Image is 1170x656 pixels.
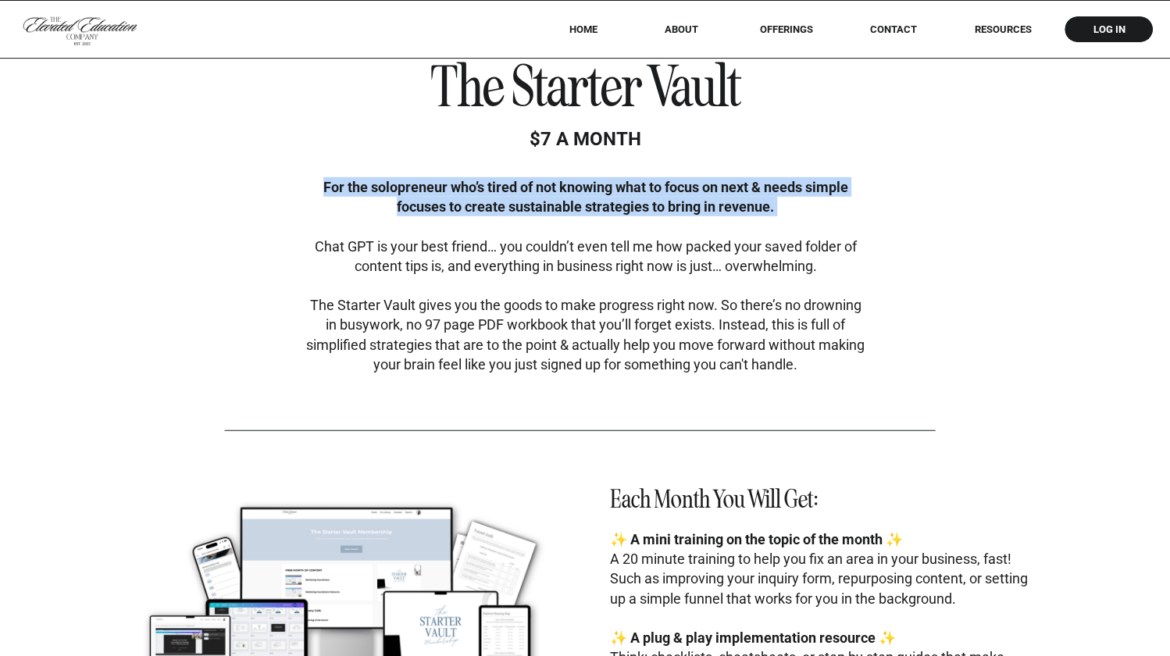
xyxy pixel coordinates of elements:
[1079,23,1140,35] a: log in
[304,177,867,376] p: Chat GPT is your best friend… you couldn’t even tell me how packed your saved folder of content t...
[518,128,652,149] p: $7 a month
[654,23,709,35] a: About
[953,23,1053,35] a: RESOURCES
[548,23,618,35] a: HOME
[610,629,896,646] b: ✨ A plug & play implementation resource ✨
[737,23,835,35] a: offerings
[323,179,848,215] b: For the solopreneur who’s tired of not knowing what to focus on next & needs simple focuses to cr...
[859,23,928,35] a: Contact
[341,61,830,95] h2: The Starter Vault
[610,531,903,547] b: ✨ A mini training on the topic of the month ✨
[610,487,947,507] h3: Each Month You Will Get:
